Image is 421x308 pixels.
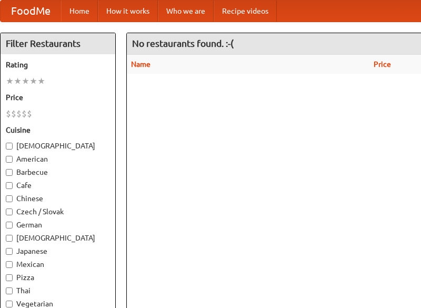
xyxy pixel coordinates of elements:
li: ★ [14,75,22,87]
input: Chinese [6,195,13,202]
input: Pizza [6,274,13,281]
input: German [6,222,13,228]
h5: Rating [6,59,110,70]
a: Recipe videos [214,1,277,22]
li: ★ [29,75,37,87]
label: Chinese [6,193,110,204]
input: American [6,156,13,163]
input: Mexican [6,261,13,268]
li: ★ [6,75,14,87]
h5: Price [6,92,110,103]
input: Japanese [6,248,13,255]
input: Czech / Slovak [6,208,13,215]
a: Home [61,1,98,22]
label: American [6,154,110,164]
a: Name [131,60,151,68]
li: $ [6,108,11,120]
ng-pluralize: No restaurants found. :-( [132,38,234,48]
label: Pizza [6,272,110,283]
a: Who we are [158,1,214,22]
label: [DEMOGRAPHIC_DATA] [6,141,110,151]
label: German [6,220,110,230]
a: FoodMe [1,1,61,22]
label: Mexican [6,259,110,270]
a: How it works [98,1,158,22]
input: [DEMOGRAPHIC_DATA] [6,143,13,150]
input: Thai [6,287,13,294]
h5: Cuisine [6,125,110,135]
label: Barbecue [6,167,110,177]
label: Czech / Slovak [6,206,110,217]
li: $ [11,108,16,120]
label: [DEMOGRAPHIC_DATA] [6,233,110,243]
input: Cafe [6,182,13,189]
li: $ [16,108,22,120]
li: ★ [22,75,29,87]
label: Thai [6,285,110,296]
h4: Filter Restaurants [1,33,115,54]
input: [DEMOGRAPHIC_DATA] [6,235,13,242]
label: Cafe [6,180,110,191]
input: Vegetarian [6,301,13,307]
li: $ [22,108,27,120]
li: ★ [37,75,45,87]
input: Barbecue [6,169,13,176]
a: Price [374,60,391,68]
li: $ [27,108,32,120]
label: Japanese [6,246,110,256]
